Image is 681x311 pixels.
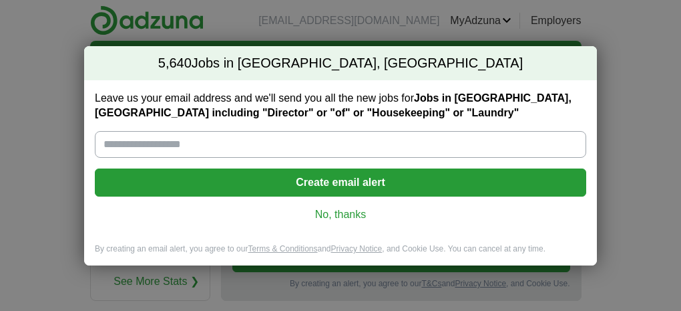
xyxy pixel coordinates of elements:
[248,244,317,253] a: Terms & Conditions
[95,169,586,197] button: Create email alert
[158,54,192,73] span: 5,640
[84,243,597,266] div: By creating an email alert, you agree to our and , and Cookie Use. You can cancel at any time.
[95,91,586,120] label: Leave us your email address and we'll send you all the new jobs for
[84,46,597,81] h2: Jobs in [GEOGRAPHIC_DATA], [GEOGRAPHIC_DATA]
[331,244,383,253] a: Privacy Notice
[105,207,576,222] a: No, thanks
